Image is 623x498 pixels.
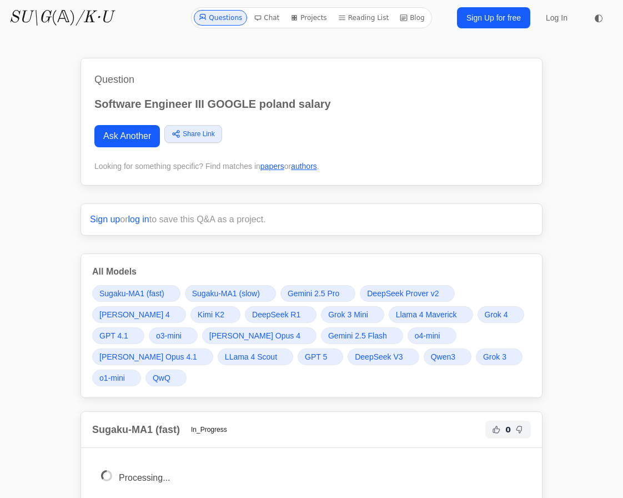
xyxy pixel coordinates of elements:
a: Kimi K2 [190,306,240,323]
a: DeepSeek Prover v2 [360,285,455,302]
a: GPT 4.1 [92,327,144,344]
a: authors [291,162,317,171]
div: Looking for something specific? Find matches in or . [94,161,529,172]
a: Qwen3 [424,348,471,365]
a: log in [128,215,149,224]
span: GPT 4.1 [99,330,128,341]
a: Blog [395,10,429,26]
a: o3-mini [149,327,198,344]
a: Chat [249,10,284,26]
a: Gemini 2.5 Pro [280,285,355,302]
span: DeepSeek Prover v2 [367,288,439,299]
a: Reading List [334,10,394,26]
a: [PERSON_NAME] Opus 4.1 [92,348,213,365]
span: Grok 3 [483,351,506,362]
a: Sugaku-MA1 (slow) [185,285,276,302]
h3: All Models [92,265,531,278]
a: QwQ [145,370,187,386]
span: 0 [505,424,511,435]
a: Log In [539,8,574,28]
a: Gemini 2.5 Flash [321,327,403,344]
span: QwQ [153,372,170,384]
h2: Sugaku-MA1 (fast) [92,422,180,437]
span: Gemini 2.5 Flash [328,330,387,341]
span: Llama 4 Maverick [396,309,457,320]
span: Qwen3 [431,351,455,362]
span: [PERSON_NAME] Opus 4.1 [99,351,197,362]
a: LLama 4 Scout [218,348,293,365]
p: or to save this Q&A as a project. [90,213,533,226]
span: Processing... [119,473,170,482]
a: Ask Another [94,125,160,147]
span: Sugaku-MA1 (fast) [99,288,164,299]
a: [PERSON_NAME] 4 [92,306,186,323]
a: Sign Up for free [457,7,530,28]
span: Grok 4 [485,309,508,320]
span: GPT 5 [305,351,327,362]
span: o1-mini [99,372,125,384]
a: Grok 3 [476,348,522,365]
span: In_Progress [184,423,234,436]
span: LLama 4 Scout [225,351,277,362]
span: [PERSON_NAME] 4 [99,309,170,320]
p: Software Engineer III GOOGLE poland salary [94,96,529,112]
span: [PERSON_NAME] Opus 4 [209,330,300,341]
span: Sugaku-MA1 (slow) [192,288,260,299]
h1: Question [94,72,529,87]
i: SU\G [9,9,51,26]
a: o1-mini [92,370,141,386]
a: Questions [194,10,247,26]
span: Gemini 2.5 Pro [288,288,339,299]
button: Not Helpful [513,423,526,436]
span: ◐ [594,13,603,23]
a: o4-mini [408,327,456,344]
a: papers [260,162,284,171]
span: DeepSeek V3 [355,351,403,362]
span: Grok 3 Mini [328,309,368,320]
a: Llama 4 Maverick [389,306,473,323]
a: Grok 3 Mini [321,306,384,323]
a: SU\G(𝔸)/K·U [9,8,113,28]
a: GPT 5 [298,348,343,365]
a: Grok 4 [478,306,524,323]
span: Kimi K2 [198,309,224,320]
a: Projects [286,10,331,26]
span: Share Link [183,129,214,139]
i: /K·U [76,9,113,26]
button: Helpful [490,423,503,436]
a: [PERSON_NAME] Opus 4 [202,327,316,344]
a: DeepSeek V3 [348,348,419,365]
span: o3-mini [156,330,182,341]
a: Sign up [90,215,120,224]
span: DeepSeek R1 [252,309,300,320]
a: Sugaku-MA1 (fast) [92,285,180,302]
button: ◐ [587,7,610,29]
a: DeepSeek R1 [245,306,316,323]
span: o4-mini [415,330,440,341]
